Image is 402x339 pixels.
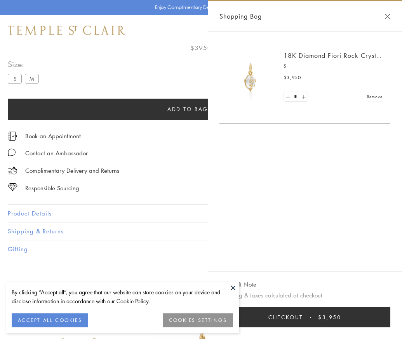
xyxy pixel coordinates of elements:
span: $3,950 [318,313,341,322]
label: S [8,74,22,83]
img: icon_delivery.svg [8,166,17,176]
label: M [25,74,39,83]
a: Remove [367,92,383,101]
p: Complimentary Delivery and Returns [25,166,119,176]
p: Shipping & taxes calculated at checkout [219,290,390,300]
span: Checkout [268,313,303,322]
button: Gifting [8,240,394,258]
span: $3950 [190,43,212,53]
img: icon_appointment.svg [8,132,17,141]
img: Temple St. Clair [8,26,125,35]
a: Book an Appointment [25,132,81,140]
button: Add to bag [8,99,368,120]
button: Close Shopping Bag [385,14,390,19]
a: Set quantity to 2 [299,92,307,102]
img: MessageIcon-01_2.svg [8,148,16,156]
a: Set quantity to 0 [284,92,292,102]
img: icon_sourcing.svg [8,183,17,191]
div: Responsible Sourcing [25,183,79,193]
button: Checkout $3,950 [219,307,390,327]
button: Add Gift Note [219,280,256,289]
div: Contact an Ambassador [25,148,88,158]
button: COOKIES SETTINGS [163,313,233,327]
span: Size: [8,58,42,71]
p: S [284,62,383,70]
img: P51889-E11FIORI [227,54,274,101]
div: By clicking “Accept all”, you agree that our website can store cookies on your device and disclos... [12,288,233,306]
button: Shipping & Returns [8,223,394,240]
p: Enjoy Complimentary Delivery & Returns [155,3,243,11]
span: Shopping Bag [219,11,262,21]
button: Product Details [8,205,394,222]
span: Add to bag [167,105,208,113]
button: ACCEPT ALL COOKIES [12,313,88,327]
span: $3,950 [284,74,301,82]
